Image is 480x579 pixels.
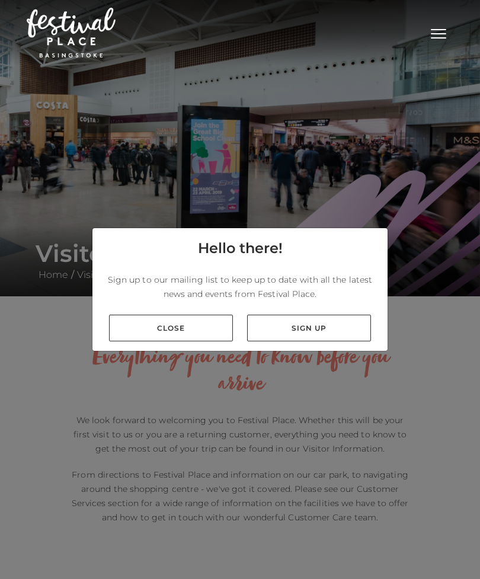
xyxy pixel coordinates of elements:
button: Toggle navigation [424,24,453,41]
a: Close [109,315,233,341]
img: Festival Place Logo [27,8,116,57]
h4: Hello there! [198,238,283,259]
p: Sign up to our mailing list to keep up to date with all the latest news and events from Festival ... [102,273,378,301]
a: Sign up [247,315,371,341]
